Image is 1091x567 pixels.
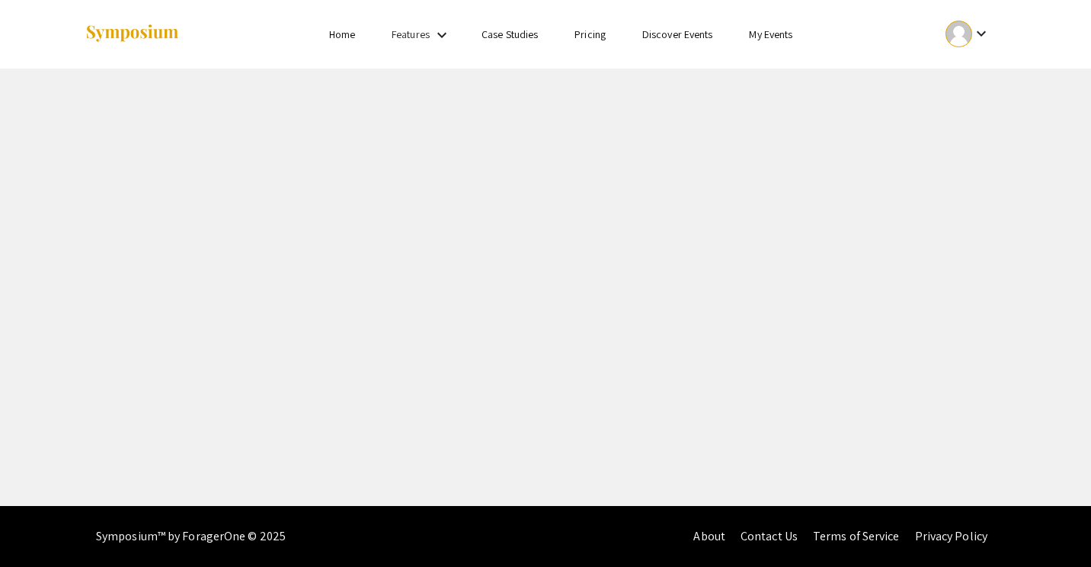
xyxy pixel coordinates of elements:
a: Case Studies [482,27,538,41]
div: Symposium™ by ForagerOne © 2025 [96,506,286,567]
a: Pricing [574,27,606,41]
a: Privacy Policy [915,528,987,544]
a: About [693,528,725,544]
mat-icon: Expand account dropdown [972,24,990,43]
a: Terms of Service [813,528,900,544]
a: Home [329,27,355,41]
mat-icon: Expand Features list [433,26,451,44]
a: Features [392,27,430,41]
a: My Events [749,27,792,41]
button: Expand account dropdown [929,17,1006,51]
a: Contact Us [741,528,798,544]
img: Symposium by ForagerOne [85,24,180,44]
a: Discover Events [642,27,713,41]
